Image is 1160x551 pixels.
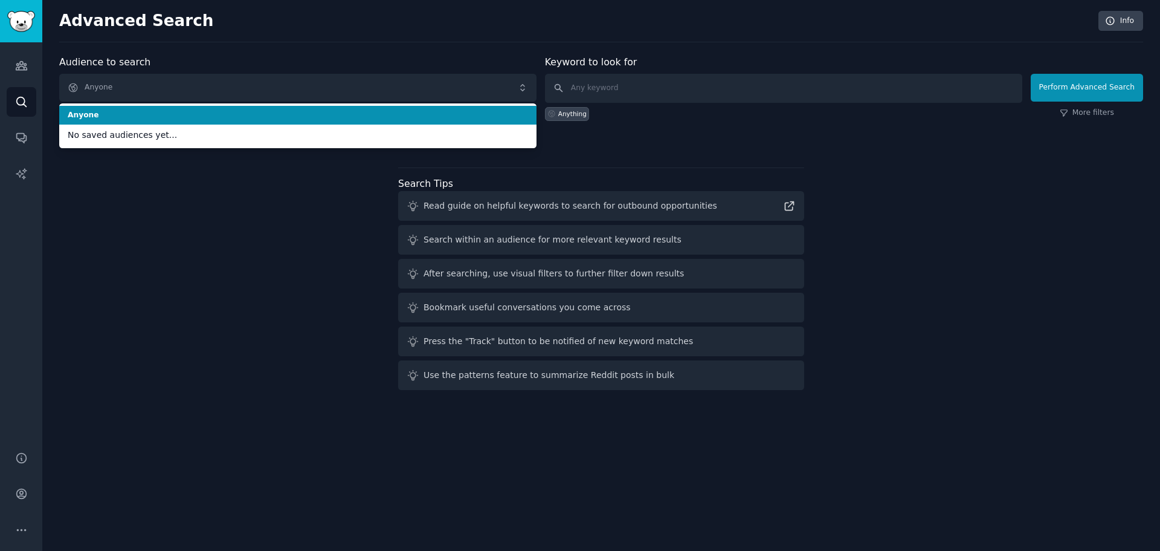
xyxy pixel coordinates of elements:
[545,74,1022,103] input: Any keyword
[59,103,536,148] ul: Anyone
[59,74,536,102] button: Anyone
[398,178,453,189] label: Search Tips
[68,110,528,121] span: Anyone
[424,369,674,382] div: Use the patterns feature to summarize Reddit posts in bulk
[1031,74,1143,102] button: Perform Advanced Search
[7,11,35,32] img: GummySearch logo
[1060,108,1114,119] a: More filters
[1098,11,1143,31] a: Info
[68,129,528,142] span: No saved audiences yet...
[424,267,684,280] div: After searching, use visual filters to further filter down results
[558,109,587,118] div: Anything
[545,56,637,68] label: Keyword to look for
[59,11,1092,31] h2: Advanced Search
[424,233,681,246] div: Search within an audience for more relevant keyword results
[59,56,150,68] label: Audience to search
[424,335,693,348] div: Press the "Track" button to be notified of new keyword matches
[424,200,717,212] div: Read guide on helpful keywords to search for outbound opportunities
[424,301,631,314] div: Bookmark useful conversations you come across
